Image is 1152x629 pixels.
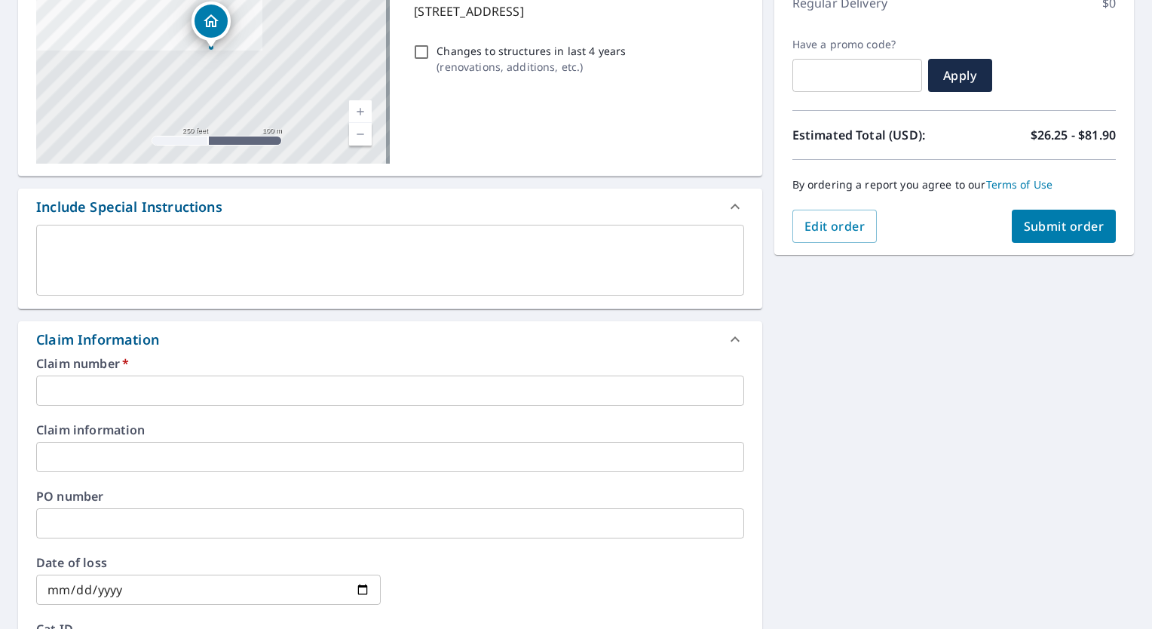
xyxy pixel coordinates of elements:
[1012,210,1117,243] button: Submit order
[1031,126,1116,144] p: $26.25 - $81.90
[792,210,878,243] button: Edit order
[437,43,626,59] p: Changes to structures in last 4 years
[792,38,922,51] label: Have a promo code?
[36,330,159,350] div: Claim Information
[928,59,992,92] button: Apply
[414,2,737,20] p: [STREET_ADDRESS]
[940,67,980,84] span: Apply
[349,100,372,123] a: Current Level 17, Zoom In
[349,123,372,146] a: Current Level 17, Zoom Out
[36,357,744,370] label: Claim number
[36,490,744,502] label: PO number
[792,178,1116,192] p: By ordering a report you agree to our
[18,321,762,357] div: Claim Information
[437,59,626,75] p: ( renovations, additions, etc. )
[804,218,866,235] span: Edit order
[36,424,744,436] label: Claim information
[191,2,231,48] div: Dropped pin, building 1, Residential property, 5812 Cypress Estates Dr Elkton, FL 32033
[36,557,381,569] label: Date of loss
[18,189,762,225] div: Include Special Instructions
[986,177,1053,192] a: Terms of Use
[1024,218,1105,235] span: Submit order
[36,197,222,217] div: Include Special Instructions
[792,126,954,144] p: Estimated Total (USD):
